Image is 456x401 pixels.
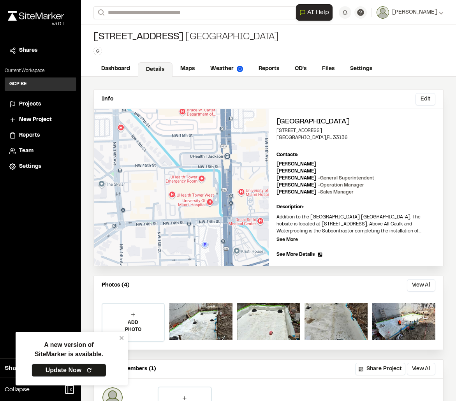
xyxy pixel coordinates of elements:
button: View All [407,363,435,375]
a: Details [138,62,173,77]
p: [PERSON_NAME] [276,182,364,189]
button: close [119,335,125,341]
img: User [377,6,389,19]
span: See More Details [276,251,315,258]
span: - General Superintendent [318,176,374,180]
span: New Project [19,116,52,124]
span: [PERSON_NAME] [392,8,437,17]
button: Share Project [355,363,405,375]
button: [PERSON_NAME] [377,6,444,19]
img: rebrand.png [8,11,64,21]
img: precipai.png [237,66,243,72]
a: Weather [202,62,251,76]
p: [PERSON_NAME] [276,189,354,196]
a: Reports [251,62,287,76]
span: Reports [19,131,40,140]
a: Update Now [32,364,106,377]
a: Settings [342,62,380,76]
span: - Operation Manager [318,183,364,187]
button: Edit Tags [93,47,102,55]
p: See More [276,236,298,243]
a: Files [314,62,342,76]
p: A new version of SiteMarker is available. [35,340,103,359]
a: Shares [9,46,72,55]
span: AI Help [307,8,329,17]
p: Photos (4) [102,281,130,290]
span: Projects [19,100,41,109]
div: Open AI Assistant [296,4,336,21]
a: Dashboard [93,62,138,76]
span: Team [19,147,33,155]
h3: GCP BE [9,81,27,88]
button: Search [93,6,107,19]
span: Settings [19,162,41,171]
h2: [GEOGRAPHIC_DATA] [276,117,436,127]
a: Projects [9,100,72,109]
p: Info [102,95,113,104]
a: CD's [287,62,314,76]
p: [GEOGRAPHIC_DATA] , FL 33136 [276,134,436,141]
div: [GEOGRAPHIC_DATA] [93,31,278,44]
button: Edit [416,93,435,106]
span: Shares [19,46,37,55]
span: [STREET_ADDRESS] [93,31,184,44]
a: New Project [9,116,72,124]
p: [PERSON_NAME] [276,168,316,175]
button: View All [407,279,435,292]
p: ADD PHOTO [102,319,164,333]
p: Addition to the [GEOGRAPHIC_DATA] [GEOGRAPHIC_DATA]. The hobsite is located at [STREET_ADDRESS]. ... [276,214,436,235]
p: [PERSON_NAME] [276,175,374,182]
p: Description: [276,204,436,211]
span: Collapse [5,385,30,394]
a: Reports [9,131,72,140]
p: Current Workspace [5,67,76,74]
p: [PERSON_NAME] [276,161,316,168]
button: Open AI Assistant [296,4,333,21]
a: Settings [9,162,72,171]
a: Team [9,147,72,155]
a: Maps [173,62,202,76]
span: Share Workspace [5,364,57,373]
div: Oh geez...please don't... [8,21,64,28]
p: Contacts: [276,151,298,158]
span: - Sales Manager [318,190,354,194]
p: [STREET_ADDRESS] [276,127,436,134]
